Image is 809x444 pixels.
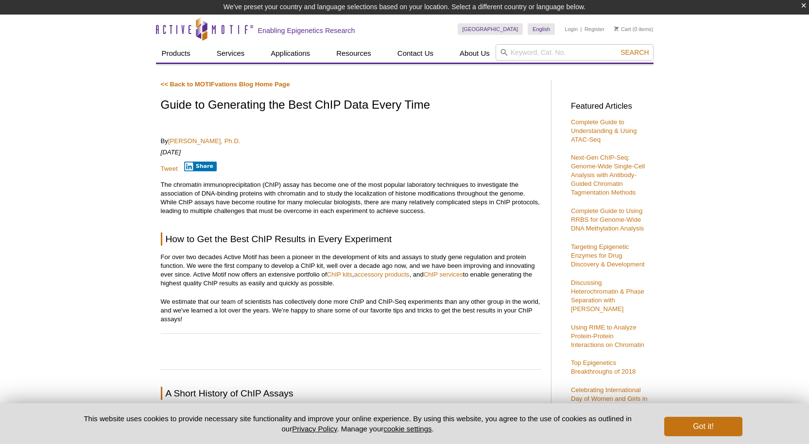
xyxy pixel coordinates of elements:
[258,26,355,35] h2: Enabling Epigenetics Research
[458,23,523,35] a: [GEOGRAPHIC_DATA]
[585,26,604,33] a: Register
[354,271,410,278] a: accessory products
[581,23,582,35] li: |
[67,413,649,434] p: This website uses cookies to provide necessary site functionality and improve your online experie...
[161,232,541,246] h2: How to Get the Best ChIP Results in Every Experiment
[614,26,619,31] img: Your Cart
[184,162,217,171] button: Share
[330,44,377,63] a: Resources
[161,253,541,288] p: For over two decades Active Motif has been a pioneer in the development of kits and assays to stu...
[161,181,541,215] p: The chromatin immunoprecipitation (ChIP) assay has become one of the most popular laboratory tech...
[327,271,353,278] a: ChIP kits
[571,102,649,111] h3: Featured Articles
[528,23,555,35] a: English
[161,165,178,172] a: Tweet
[571,359,636,375] a: Top Epigenetics Breakthroughs of 2018
[211,44,251,63] a: Services
[620,49,649,56] span: Search
[156,44,196,63] a: Products
[161,81,290,88] a: << Back to MOTIFvations Blog Home Page
[161,137,541,146] p: By
[265,44,316,63] a: Applications
[614,23,654,35] li: (0 items)
[571,243,645,268] a: Targeting Epigenetic Enzymes for Drug Discovery & Development
[424,271,463,278] a: ChIP services
[392,44,439,63] a: Contact Us
[571,386,647,411] a: Celebrating International Day of Women and Girls in Science
[292,425,337,433] a: Privacy Policy
[571,324,644,348] a: Using RIME to Analyze Protein-Protein Interactions on Chromatin
[565,26,578,33] a: Login
[161,297,541,324] p: We estimate that our team of scientists has collectively done more ChIP and ChIP-Seq experiments ...
[614,26,631,33] a: Cart
[161,99,541,113] h1: Guide to Generating the Best ChIP Data Every Time
[454,44,496,63] a: About Us
[161,387,541,400] h2: A Short History of ChIP Assays
[571,154,645,196] a: Next-Gen ChIP-Seq: Genome-Wide Single-Cell Analysis with Antibody-Guided Chromatin Tagmentation M...
[664,417,742,436] button: Got it!
[571,279,644,312] a: Discussing Heterochromatin & Phase Separation with [PERSON_NAME]
[383,425,431,433] button: cookie settings
[618,48,652,57] button: Search
[571,207,644,232] a: Complete Guide to Using RRBS for Genome-Wide DNA Methylation Analysis
[161,148,181,156] em: [DATE]
[496,44,654,61] input: Keyword, Cat. No.
[571,118,637,143] a: Complete Guide to Understanding & Using ATAC-Seq
[168,137,241,145] a: [PERSON_NAME], Ph.D.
